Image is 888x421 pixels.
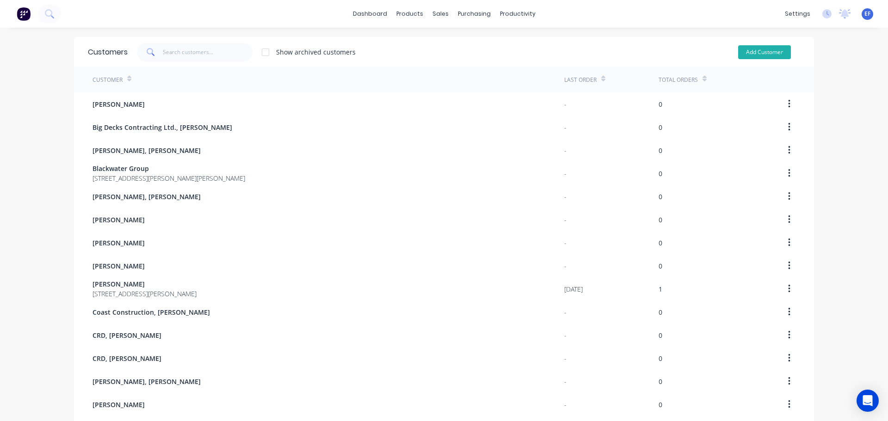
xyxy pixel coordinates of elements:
span: [PERSON_NAME] [92,279,197,289]
div: - [564,261,567,271]
div: productivity [495,7,540,21]
div: 0 [659,146,662,155]
div: 0 [659,330,662,340]
div: products [392,7,428,21]
span: [PERSON_NAME], [PERSON_NAME] [92,192,201,201]
div: - [564,99,567,109]
div: - [564,330,567,340]
div: Open Intercom Messenger [857,390,879,412]
div: Show archived customers [276,47,356,57]
div: 0 [659,122,662,132]
span: Blackwater Group [92,164,245,173]
span: [STREET_ADDRESS][PERSON_NAME] [92,289,197,299]
a: dashboard [348,7,392,21]
div: Last Order [564,76,597,84]
div: Customers [88,47,128,58]
div: - [564,215,567,225]
div: 0 [659,261,662,271]
span: Coast Construction, [PERSON_NAME] [92,307,210,317]
div: - [564,354,567,363]
span: [PERSON_NAME] [92,400,145,409]
div: Total Orders [659,76,698,84]
div: 0 [659,192,662,201]
div: 0 [659,99,662,109]
div: - [564,400,567,409]
div: 0 [659,377,662,386]
div: 0 [659,169,662,178]
span: [STREET_ADDRESS][PERSON_NAME][PERSON_NAME] [92,173,245,183]
div: - [564,238,567,248]
div: 0 [659,400,662,409]
div: 0 [659,307,662,317]
div: 0 [659,238,662,248]
input: Search customers... [163,43,253,61]
div: - [564,146,567,155]
div: 0 [659,215,662,225]
div: - [564,169,567,178]
div: - [564,377,567,386]
div: settings [780,7,815,21]
div: - [564,307,567,317]
div: 1 [659,284,662,294]
button: Add Customer [738,45,791,59]
span: Big Decks Contracting Ltd., [PERSON_NAME] [92,122,232,132]
span: [PERSON_NAME] [92,99,145,109]
span: [PERSON_NAME] [92,215,145,225]
span: EF [864,10,870,18]
img: Factory [17,7,31,21]
span: [PERSON_NAME], [PERSON_NAME] [92,377,201,386]
span: [PERSON_NAME] [92,261,145,271]
div: purchasing [453,7,495,21]
div: [DATE] [564,284,583,294]
div: sales [428,7,453,21]
span: [PERSON_NAME], [PERSON_NAME] [92,146,201,155]
div: 0 [659,354,662,363]
span: [PERSON_NAME] [92,238,145,248]
div: - [564,192,567,201]
span: CRD, [PERSON_NAME] [92,354,161,363]
div: - [564,122,567,132]
div: Customer [92,76,123,84]
span: CRD, [PERSON_NAME] [92,330,161,340]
